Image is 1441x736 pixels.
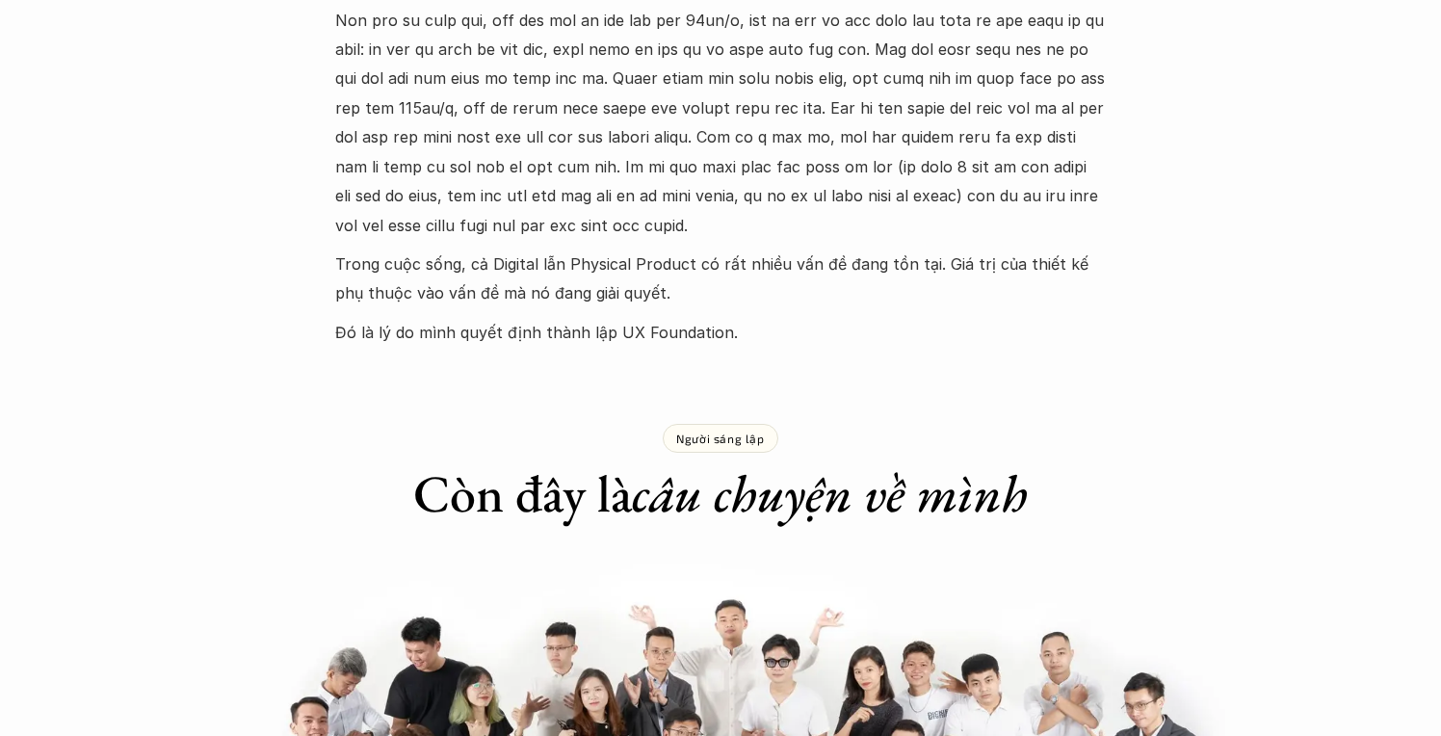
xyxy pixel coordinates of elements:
[632,460,904,527] em: câu chuyện về
[413,462,1028,525] h1: Còn đây là
[335,250,1106,308] p: Trong cuộc sống, cả Digital lẫn Physical Product có rất nhiều vấn đề đang tồn tại. Giá trị của th...
[335,318,1106,347] p: Đó là lý do mình quyết định thành lập UX Foundation.
[916,460,1028,527] em: mình
[676,432,764,445] p: Người sáng lập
